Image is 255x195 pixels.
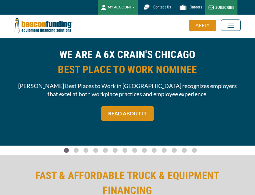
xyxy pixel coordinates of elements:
span: Careers [190,5,202,9]
a: Go To Slide 1 [72,148,80,153]
img: Beacon Funding chat [141,2,152,13]
a: READ ABOUT IT [101,106,154,121]
a: APPLY [189,20,221,31]
span: [PERSON_NAME] Best Places to Work in [GEOGRAPHIC_DATA] recognizes employers that excel at both wo... [15,82,241,98]
a: Go To Slide 8 [141,148,148,153]
a: Go To Slide 0 [63,148,70,153]
a: Go To Slide 4 [102,148,109,153]
span: BEST PLACE TO WORK NOMINEE [15,62,241,77]
span: Contact Us [153,5,171,9]
a: Go To Slide 3 [92,148,100,153]
h2: WE ARE A 6X CRAIN'S CHICAGO [15,47,241,77]
a: Go To Slide 5 [111,148,119,153]
img: Beacon Funding Corporation logo [15,15,72,36]
a: Go To Slide 9 [150,148,158,153]
button: Toggle navigation [221,19,241,31]
img: Beacon Funding Careers [177,2,189,13]
a: Careers [174,2,205,13]
a: Go To Slide 10 [160,148,168,153]
div: APPLY [189,20,216,31]
a: Go To Slide 12 [180,148,188,153]
a: Go To Slide 6 [121,148,129,153]
a: Go To Slide 2 [82,148,90,153]
a: Go To Slide 7 [131,148,139,153]
a: Go To Slide 11 [170,148,178,153]
a: Go To Slide 13 [190,148,198,153]
a: Contact Us [138,2,174,13]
